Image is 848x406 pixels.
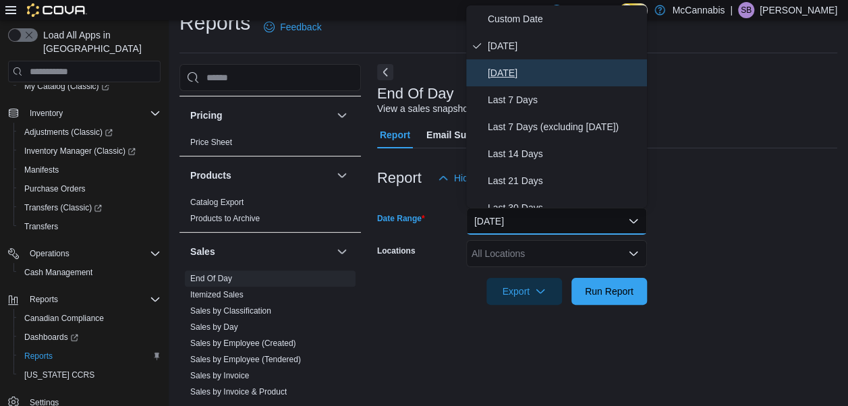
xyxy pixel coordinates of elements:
[13,309,166,328] button: Canadian Compliance
[628,248,639,259] button: Open list of options
[24,105,161,121] span: Inventory
[24,351,53,361] span: Reports
[19,264,98,281] a: Cash Management
[432,165,530,192] button: Hide Parameters
[190,169,231,182] h3: Products
[13,217,166,236] button: Transfers
[488,38,642,54] span: [DATE]
[426,121,512,148] span: Email Subscription
[3,290,166,309] button: Reports
[190,169,331,182] button: Products
[24,332,78,343] span: Dashboards
[24,291,161,308] span: Reports
[190,245,331,258] button: Sales
[486,278,562,305] button: Export
[494,278,554,305] span: Export
[488,65,642,81] span: [DATE]
[672,2,725,18] p: McCannabis
[3,104,166,123] button: Inventory
[24,146,136,156] span: Inventory Manager (Classic)
[19,348,161,364] span: Reports
[585,285,633,298] span: Run Report
[488,92,642,108] span: Last 7 Days
[30,108,63,119] span: Inventory
[377,213,425,224] label: Date Range
[454,171,525,185] span: Hide Parameters
[334,243,350,260] button: Sales
[24,105,68,121] button: Inventory
[19,367,100,383] a: [US_STATE] CCRS
[190,290,244,299] a: Itemized Sales
[13,179,166,198] button: Purchase Orders
[179,194,361,232] div: Products
[190,354,301,365] span: Sales by Employee (Tendered)
[190,306,271,316] a: Sales by Classification
[619,3,648,18] input: Dark Mode
[24,370,94,380] span: [US_STATE] CCRS
[738,2,754,18] div: Samantha Butt
[24,127,113,138] span: Adjustments (Classic)
[190,322,238,332] a: Sales by Day
[3,244,166,263] button: Operations
[24,81,109,92] span: My Catalog (Classic)
[19,181,91,197] a: Purchase Orders
[280,20,321,34] span: Feedback
[179,9,250,36] h1: Reports
[24,202,102,213] span: Transfers (Classic)
[19,78,161,94] span: My Catalog (Classic)
[377,86,454,102] h3: End Of Day
[13,161,166,179] button: Manifests
[190,386,287,397] span: Sales by Invoice & Product
[190,371,249,380] a: Sales by Invoice
[24,245,161,262] span: Operations
[13,142,166,161] a: Inventory Manager (Classic)
[190,138,232,147] a: Price Sheet
[19,329,84,345] a: Dashboards
[190,273,232,284] span: End Of Day
[24,267,92,278] span: Cash Management
[760,2,837,18] p: [PERSON_NAME]
[190,137,232,148] span: Price Sheet
[24,313,104,324] span: Canadian Compliance
[19,200,161,216] span: Transfers (Classic)
[190,306,271,316] span: Sales by Classification
[19,181,161,197] span: Purchase Orders
[19,143,141,159] a: Inventory Manager (Classic)
[741,2,752,18] span: SB
[19,348,58,364] a: Reports
[488,200,642,216] span: Last 30 Days
[190,197,244,208] span: Catalog Export
[334,107,350,123] button: Pricing
[190,214,260,223] a: Products to Archive
[13,77,166,96] a: My Catalog (Classic)
[19,310,109,326] a: Canadian Compliance
[190,245,215,258] h3: Sales
[19,200,107,216] a: Transfers (Classic)
[190,338,296,349] span: Sales by Employee (Created)
[24,245,75,262] button: Operations
[190,213,260,224] span: Products to Archive
[377,102,575,116] div: View a sales snapshot for a date or date range.
[380,121,410,148] span: Report
[19,219,161,235] span: Transfers
[13,198,166,217] a: Transfers (Classic)
[190,322,238,332] span: Sales by Day
[190,109,222,122] h3: Pricing
[567,3,609,17] span: Feedback
[179,134,361,156] div: Pricing
[13,328,166,347] a: Dashboards
[24,165,59,175] span: Manifests
[30,294,58,305] span: Reports
[190,109,331,122] button: Pricing
[19,310,161,326] span: Canadian Compliance
[24,183,86,194] span: Purchase Orders
[334,167,350,183] button: Products
[488,146,642,162] span: Last 14 Days
[377,64,393,80] button: Next
[488,173,642,189] span: Last 21 Days
[19,162,64,178] a: Manifests
[258,13,327,40] a: Feedback
[30,248,69,259] span: Operations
